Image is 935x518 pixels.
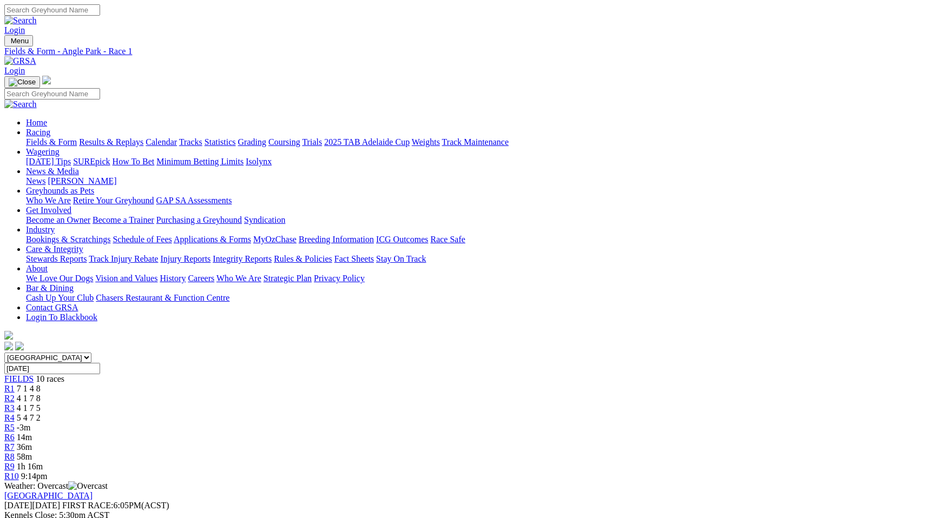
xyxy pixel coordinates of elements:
div: Get Involved [26,215,931,225]
span: -3m [17,423,31,432]
img: Overcast [68,481,108,491]
a: R6 [4,433,15,442]
div: Care & Integrity [26,254,931,264]
input: Select date [4,363,100,374]
a: How To Bet [113,157,155,166]
a: R8 [4,452,15,461]
a: [GEOGRAPHIC_DATA] [4,491,93,500]
a: Track Maintenance [442,137,509,147]
img: GRSA [4,56,36,66]
a: Careers [188,274,214,283]
a: Contact GRSA [26,303,78,312]
img: facebook.svg [4,342,13,350]
a: Calendar [146,137,177,147]
a: Chasers Restaurant & Function Centre [96,293,229,302]
a: Isolynx [246,157,272,166]
a: Industry [26,225,55,234]
a: Fields & Form [26,137,77,147]
a: R9 [4,462,15,471]
span: 36m [17,442,32,451]
div: Racing [26,137,931,147]
img: Search [4,16,37,25]
span: R2 [4,394,15,403]
a: Fact Sheets [334,254,374,263]
a: Who We Are [26,196,71,205]
a: About [26,264,48,273]
button: Toggle navigation [4,35,33,47]
a: Cash Up Your Club [26,293,94,302]
a: Purchasing a Greyhound [156,215,242,224]
a: Login To Blackbook [26,313,97,322]
a: Greyhounds as Pets [26,186,94,195]
a: Login [4,25,25,35]
div: Bar & Dining [26,293,931,303]
a: MyOzChase [253,235,297,244]
img: Search [4,99,37,109]
a: 2025 TAB Adelaide Cup [324,137,410,147]
a: Weights [412,137,440,147]
span: 14m [17,433,32,442]
a: Syndication [244,215,285,224]
div: Wagering [26,157,931,167]
span: Menu [11,37,29,45]
a: Retire Your Greyhound [73,196,154,205]
span: 58m [17,452,32,461]
a: Bar & Dining [26,283,74,293]
a: R10 [4,471,19,481]
a: Vision and Values [95,274,157,283]
a: Grading [238,137,266,147]
a: Integrity Reports [213,254,272,263]
a: Login [4,66,25,75]
span: 1h 16m [17,462,43,471]
a: SUREpick [73,157,110,166]
a: Fields & Form - Angle Park - Race 1 [4,47,931,56]
span: 7 1 4 8 [17,384,41,393]
a: Racing [26,128,50,137]
span: 9:14pm [21,471,48,481]
a: Coursing [268,137,300,147]
span: R3 [4,403,15,413]
a: News [26,176,45,185]
a: Minimum Betting Limits [156,157,243,166]
span: 4 1 7 8 [17,394,41,403]
img: twitter.svg [15,342,24,350]
a: ICG Outcomes [376,235,428,244]
button: Toggle navigation [4,76,40,88]
div: Greyhounds as Pets [26,196,931,205]
span: 6:05PM(ACST) [62,501,169,510]
a: Bookings & Scratchings [26,235,110,244]
a: Results & Replays [79,137,143,147]
a: Stay On Track [376,254,426,263]
a: Schedule of Fees [113,235,172,244]
img: Close [9,78,36,87]
input: Search [4,88,100,99]
input: Search [4,4,100,16]
span: FIELDS [4,374,34,383]
a: Injury Reports [160,254,210,263]
a: History [160,274,186,283]
a: Breeding Information [299,235,374,244]
div: About [26,274,931,283]
a: Become a Trainer [93,215,154,224]
span: R7 [4,442,15,451]
a: Home [26,118,47,127]
div: News & Media [26,176,931,186]
a: Trials [302,137,322,147]
a: R5 [4,423,15,432]
a: News & Media [26,167,79,176]
a: R1 [4,384,15,393]
span: [DATE] [4,501,60,510]
a: Care & Integrity [26,244,83,254]
a: Race Safe [430,235,465,244]
span: 10 races [36,374,64,383]
a: [PERSON_NAME] [48,176,116,185]
a: Get Involved [26,205,71,215]
a: We Love Our Dogs [26,274,93,283]
a: Track Injury Rebate [89,254,158,263]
